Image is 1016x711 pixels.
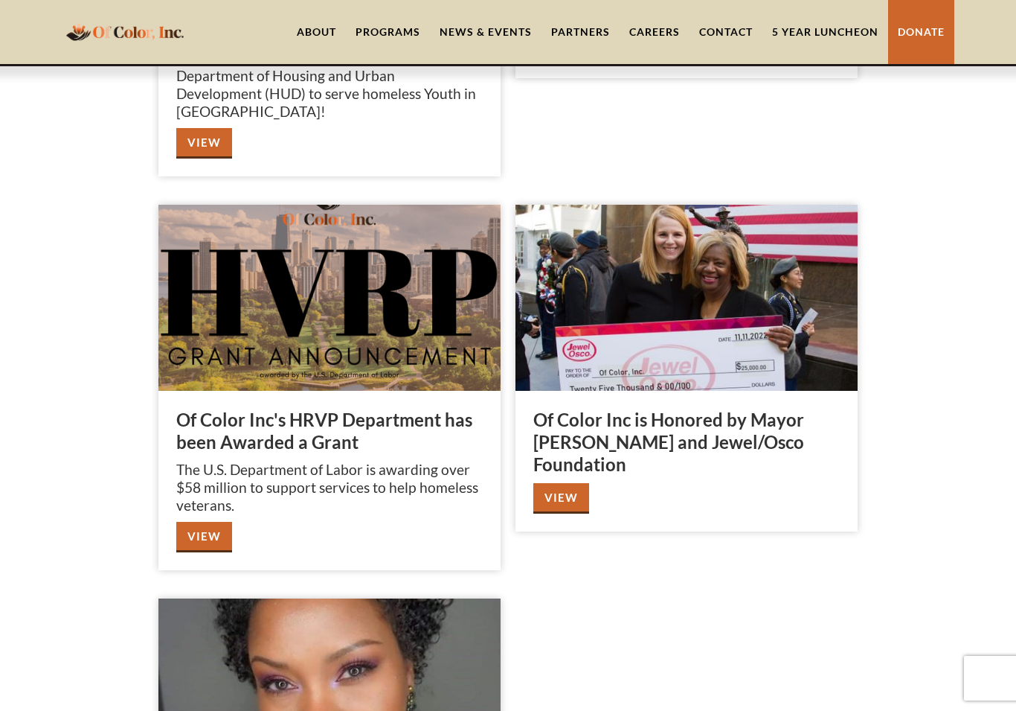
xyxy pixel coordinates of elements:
[158,205,501,391] img: Of Color Inc's HRVP Department has been Awarded a Grant
[176,31,483,121] p: Of Color Inc is proud to announce that we've been granted a Multi-Year Contract with the U.S. Dep...
[176,461,483,514] p: The U.S. Department of Labor is awarding over $58 million to support services to help homeless ve...
[176,409,483,453] h3: Of Color Inc's HRVP Department has been Awarded a Grant
[533,409,840,476] h3: Of Color Inc is Honored by Mayor [PERSON_NAME] and Jewel/Osco Foundation
[176,128,232,159] a: View
[356,25,420,39] div: Programs
[62,14,188,49] a: home
[515,205,858,391] img: Of Color Inc is Honored by Mayor Lightfoot and Jewel/Osco Foundation
[176,522,232,552] a: View
[533,483,589,514] a: View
